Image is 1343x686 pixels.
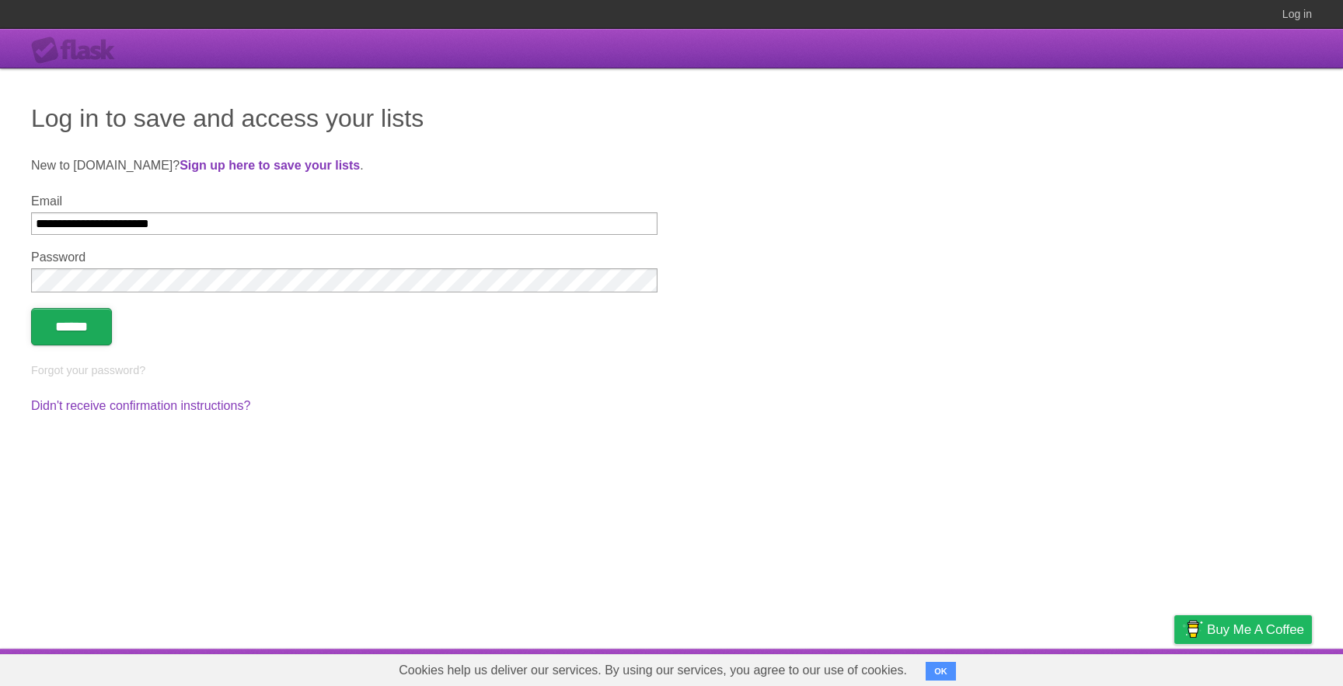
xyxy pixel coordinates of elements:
[31,399,250,412] a: Didn't receive confirmation instructions?
[1101,653,1135,682] a: Terms
[1182,616,1203,642] img: Buy me a coffee
[1019,653,1082,682] a: Developers
[968,653,1000,682] a: About
[1214,653,1312,682] a: Suggest a feature
[180,159,360,172] a: Sign up here to save your lists
[1154,653,1195,682] a: Privacy
[926,662,956,681] button: OK
[1207,616,1304,643] span: Buy me a coffee
[31,250,658,264] label: Password
[1174,615,1312,644] a: Buy me a coffee
[31,364,145,376] a: Forgot your password?
[383,655,923,686] span: Cookies help us deliver our services. By using our services, you agree to our use of cookies.
[31,37,124,65] div: Flask
[31,156,1312,175] p: New to [DOMAIN_NAME]? .
[31,100,1312,137] h1: Log in to save and access your lists
[31,194,658,208] label: Email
